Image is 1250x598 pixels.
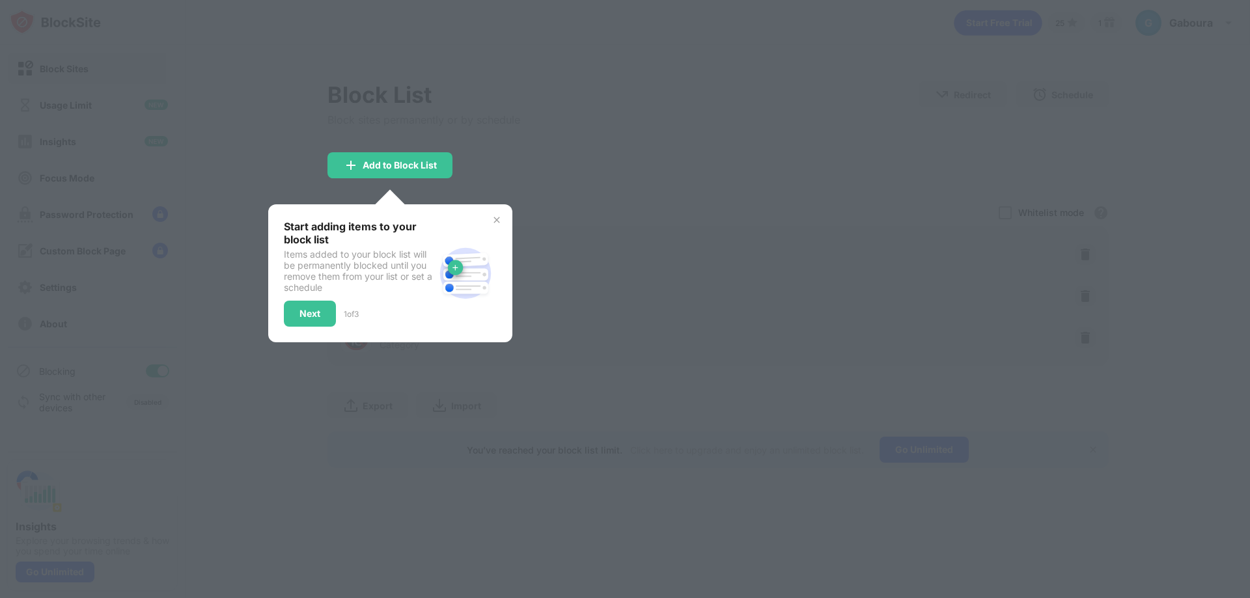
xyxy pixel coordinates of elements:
div: 1 of 3 [344,309,359,319]
img: block-site.svg [434,242,497,305]
img: x-button.svg [492,215,502,225]
div: Start adding items to your block list [284,220,434,246]
div: Next [299,308,320,319]
div: Add to Block List [363,160,437,170]
div: Items added to your block list will be permanently blocked until you remove them from your list o... [284,249,434,293]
